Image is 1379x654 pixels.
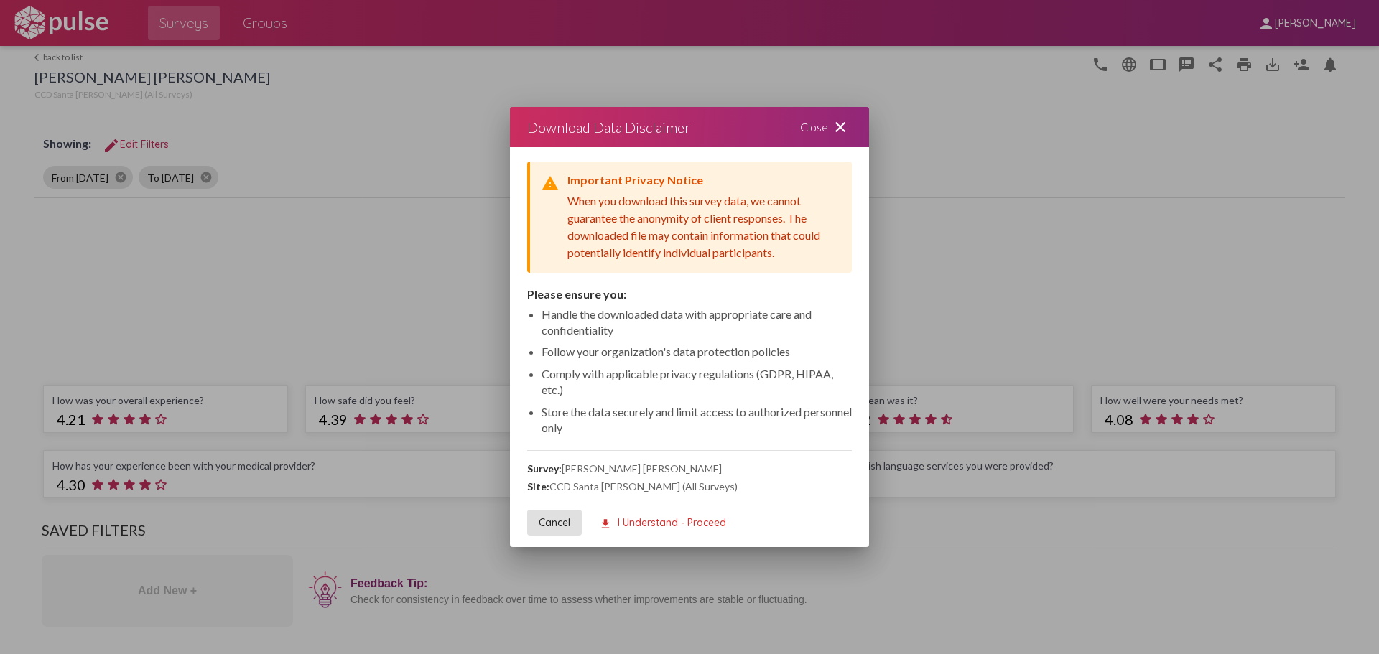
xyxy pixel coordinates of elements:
[542,404,852,436] li: Store the data securely and limit access to authorized personnel only
[567,173,840,187] div: Important Privacy Notice
[567,192,840,261] div: When you download this survey data, we cannot guarantee the anonymity of client responses. The do...
[599,518,612,531] mat-icon: download
[527,462,852,475] div: [PERSON_NAME] [PERSON_NAME]
[527,510,582,536] button: Cancel
[527,462,562,475] strong: Survey:
[832,118,849,136] mat-icon: close
[527,116,690,139] div: Download Data Disclaimer
[542,307,852,339] li: Handle the downloaded data with appropriate care and confidentiality
[527,480,549,492] strong: Site:
[542,344,852,360] li: Follow your organization's data protection policies
[599,516,726,529] span: I Understand - Proceed
[527,480,852,492] div: CCD Santa [PERSON_NAME] (All Surveys)
[527,287,852,301] div: Please ensure you:
[542,174,559,192] mat-icon: warning
[783,107,869,147] div: Close
[542,366,852,398] li: Comply with applicable privacy regulations (GDPR, HIPAA, etc.)
[588,510,738,536] button: I Understand - Proceed
[539,516,570,529] span: Cancel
